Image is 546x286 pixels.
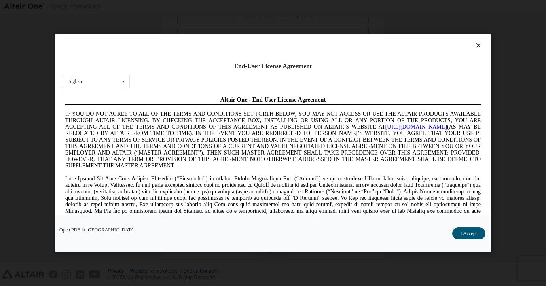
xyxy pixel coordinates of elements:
[67,79,82,84] div: English
[452,227,485,239] button: I Accept
[62,62,484,70] div: End-User License Agreement
[159,3,264,10] span: Altair One - End User License Agreement
[3,83,419,140] span: Lore Ipsumd Sit Ame Cons Adipisc Elitseddo (“Eiusmodte”) in utlabor Etdolo Magnaaliqua Eni. (“Adm...
[324,31,385,37] a: [URL][DOMAIN_NAME]
[59,227,136,232] a: Open PDF in [GEOGRAPHIC_DATA]
[3,18,419,76] span: IF YOU DO NOT AGREE TO ALL OF THE TERMS AND CONDITIONS SET FORTH BELOW, YOU MAY NOT ACCESS OR USE...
